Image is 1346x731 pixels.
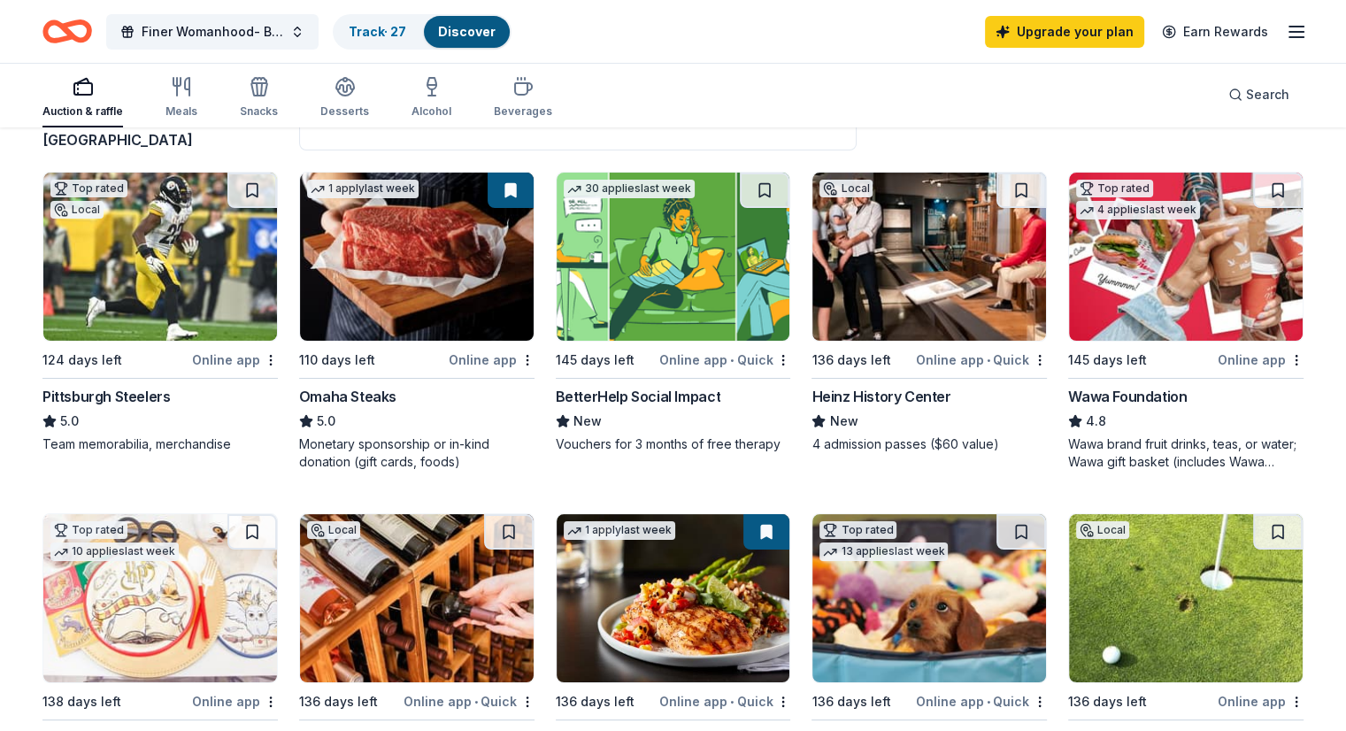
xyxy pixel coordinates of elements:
div: 4 admission passes ($60 value) [811,435,1047,453]
div: Online app [1218,349,1304,371]
a: Image for Omaha Steaks 1 applylast week110 days leftOnline appOmaha Steaks5.0Monetary sponsorship... [299,172,535,471]
button: Finer Womanhood- Blue Revue Girls to Pearls Scholarship Luncheon [106,14,319,50]
a: Track· 27 [349,24,406,39]
div: Beverages [494,104,552,119]
button: Snacks [240,69,278,127]
div: Snacks [240,104,278,119]
span: New [573,411,602,432]
div: 1 apply last week [564,521,675,540]
button: Beverages [494,69,552,127]
img: Image for BetterHelp Social Impact [557,173,790,341]
div: 136 days left [299,691,378,712]
img: Image for Penns Wood Winery [300,514,534,682]
div: 1 apply last week [307,180,419,198]
span: • [730,353,734,367]
div: Top rated [1076,180,1153,197]
div: Local [50,201,104,219]
div: Vouchers for 3 months of free therapy [556,435,791,453]
span: • [987,353,990,367]
div: 13 applies last week [819,542,948,561]
div: 124 days left [42,350,122,371]
span: Search [1246,84,1289,105]
a: Image for Wawa FoundationTop rated4 applieslast week145 days leftOnline appWawa Foundation4.8Wawa... [1068,172,1304,471]
img: Image for Firebirds Wood Fired Grill [557,514,790,682]
div: Auction & raffle [42,104,123,119]
button: Auction & raffle [42,69,123,127]
div: Online app Quick [916,349,1047,371]
div: Local [819,180,873,197]
div: BetterHelp Social Impact [556,386,720,407]
a: Home [42,11,92,52]
img: Image for Heinz History Center [812,173,1046,341]
img: Image for Omaha Steaks [300,173,534,341]
div: Online app [192,349,278,371]
div: 136 days left [811,350,890,371]
span: Finer Womanhood- Blue Revue Girls to Pearls Scholarship Luncheon [142,21,283,42]
img: Image for Wawa Foundation [1069,173,1303,341]
div: Local [307,521,360,539]
div: Wawa Foundation [1068,386,1187,407]
span: New [829,411,858,432]
div: 145 days left [556,350,635,371]
div: Local [1076,521,1129,539]
div: Top rated [50,180,127,197]
button: Desserts [320,69,369,127]
div: Online app [1218,690,1304,712]
div: Online app Quick [659,690,790,712]
div: 30 applies last week [564,180,695,198]
div: Monetary sponsorship or in-kind donation (gift cards, foods) [299,435,535,471]
div: Wawa brand fruit drinks, teas, or water; Wawa gift basket (includes Wawa products and coupons) [1068,435,1304,471]
div: Omaha Steaks [299,386,396,407]
span: • [987,695,990,709]
span: • [474,695,478,709]
div: Online app [449,349,535,371]
img: Image for Oriental Trading [43,514,277,682]
a: Image for Pittsburgh SteelersTop ratedLocal124 days leftOnline appPittsburgh Steelers5.0Team memo... [42,172,278,453]
button: Track· 27Discover [333,14,511,50]
img: Image for Pittsburgh Steelers [43,173,277,341]
button: Search [1214,77,1304,112]
span: 5.0 [60,411,79,432]
button: Meals [165,69,197,127]
img: Image for BarkBox [812,514,1046,682]
div: Online app Quick [916,690,1047,712]
div: Heinz History Center [811,386,950,407]
div: 4 applies last week [1076,201,1200,219]
a: Image for Heinz History CenterLocal136 days leftOnline app•QuickHeinz History CenterNew4 admissio... [811,172,1047,453]
div: results [42,108,278,150]
button: Alcohol [411,69,451,127]
div: 136 days left [556,691,635,712]
div: 10 applies last week [50,542,179,561]
span: 4.8 [1086,411,1106,432]
div: Online app Quick [659,349,790,371]
a: Image for BetterHelp Social Impact30 applieslast week145 days leftOnline app•QuickBetterHelp Soci... [556,172,791,453]
span: • [730,695,734,709]
div: 145 days left [1068,350,1147,371]
div: 138 days left [42,691,121,712]
div: Meals [165,104,197,119]
span: 5.0 [317,411,335,432]
a: Discover [438,24,496,39]
div: Team memorabilia, merchandise [42,435,278,453]
div: 136 days left [811,691,890,712]
a: Earn Rewards [1151,16,1279,48]
div: Online app Quick [404,690,535,712]
a: Upgrade your plan [985,16,1144,48]
div: 110 days left [299,350,375,371]
div: Alcohol [411,104,451,119]
div: Desserts [320,104,369,119]
div: 136 days left [1068,691,1147,712]
div: Online app [192,690,278,712]
img: Image for Paxon Hollow Country Club [1069,514,1303,682]
div: Pittsburgh Steelers [42,386,170,407]
div: Top rated [819,521,896,539]
div: Top rated [50,521,127,539]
